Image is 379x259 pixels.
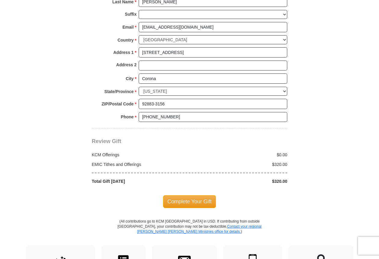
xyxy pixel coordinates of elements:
[89,161,190,167] div: EMIC Tithes and Offerings
[89,178,190,184] div: Total Gift [DATE]
[163,195,216,208] span: Complete Your Gift
[113,48,134,57] strong: Address 1
[125,10,137,18] strong: Suffix
[137,224,261,234] a: Contact your regional [PERSON_NAME] [PERSON_NAME] Ministries office for details.
[122,23,134,31] strong: Email
[89,152,190,158] div: KCM Offerings
[189,178,291,184] div: $320.00
[126,74,134,83] strong: City
[189,152,291,158] div: $0.00
[104,87,134,96] strong: State/Province
[116,61,137,69] strong: Address 2
[102,100,134,108] strong: ZIP/Postal Code
[92,138,121,144] span: Review Gift
[121,113,134,121] strong: Phone
[189,161,291,167] div: $320.00
[118,36,134,44] strong: Country
[117,219,262,245] p: (All contributions go to KCM [GEOGRAPHIC_DATA] in USD. If contributing from outside [GEOGRAPHIC_D...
